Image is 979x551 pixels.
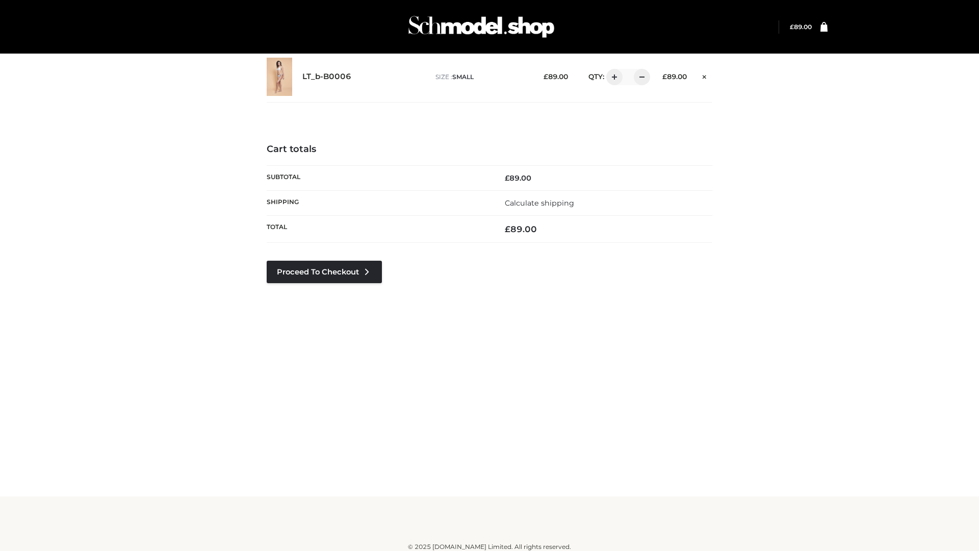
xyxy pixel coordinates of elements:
h4: Cart totals [267,144,712,155]
span: £ [505,173,509,183]
a: Proceed to Checkout [267,261,382,283]
bdi: 89.00 [505,173,531,183]
a: £89.00 [790,23,812,31]
a: Calculate shipping [505,198,574,208]
span: £ [790,23,794,31]
a: LT_b-B0006 [302,72,351,82]
span: SMALL [452,73,474,81]
p: size : [435,72,528,82]
th: Shipping [267,190,489,215]
img: Schmodel Admin 964 [405,7,558,47]
span: £ [544,72,548,81]
th: Total [267,216,489,243]
bdi: 89.00 [544,72,568,81]
th: Subtotal [267,165,489,190]
bdi: 89.00 [505,224,537,234]
bdi: 89.00 [790,23,812,31]
bdi: 89.00 [662,72,687,81]
span: £ [662,72,667,81]
div: QTY: [578,69,647,85]
a: Remove this item [697,69,712,82]
span: £ [505,224,510,234]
